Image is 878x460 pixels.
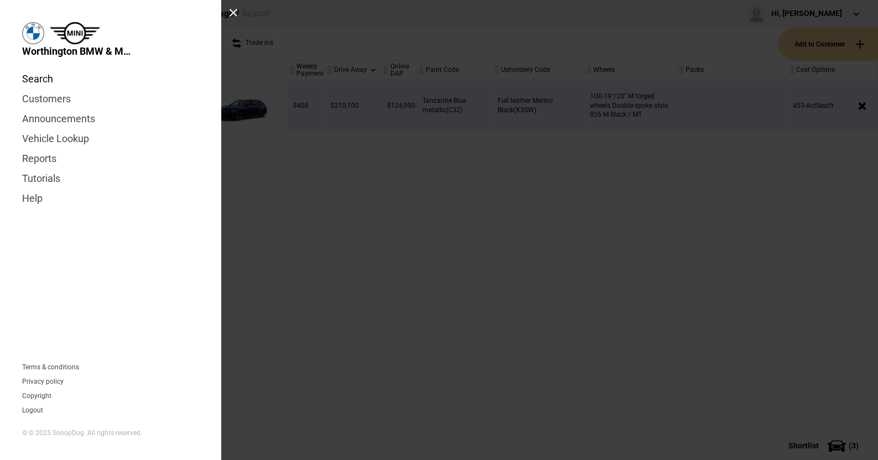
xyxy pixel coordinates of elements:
[22,22,44,44] img: bmw.png
[22,129,199,149] a: Vehicle Lookup
[22,393,51,399] a: Copyright
[22,109,199,129] a: Announcements
[22,428,199,438] div: © © 2025 SnoopDog. All rights reserved.
[22,69,199,89] a: Search
[22,189,199,208] a: Help
[22,169,199,189] a: Tutorials
[22,89,199,109] a: Customers
[22,149,199,169] a: Reports
[22,364,79,370] a: Terms & conditions
[22,378,64,385] a: Privacy policy
[50,22,100,44] img: mini.png
[22,407,43,414] button: Logout
[22,44,133,58] span: Worthington BMW & MINI Garage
